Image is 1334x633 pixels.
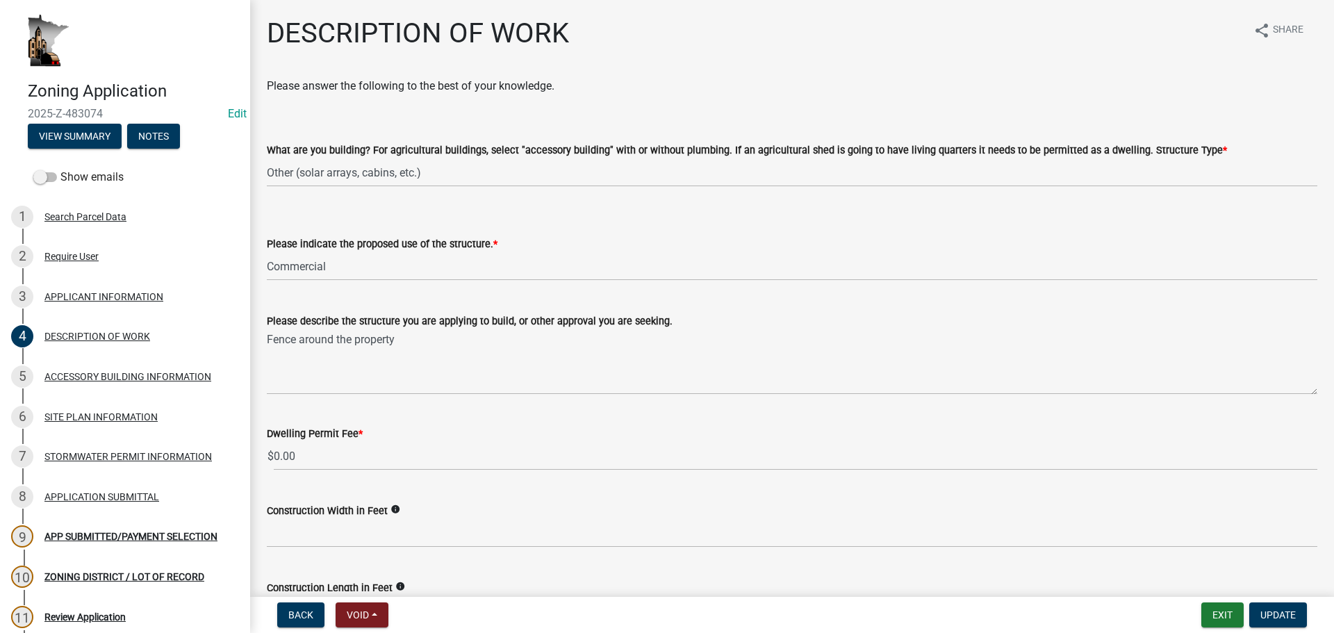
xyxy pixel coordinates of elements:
i: info [395,582,405,591]
h1: DESCRIPTION OF WORK [267,17,569,50]
button: Back [277,602,324,627]
div: Require User [44,252,99,261]
div: APPLICANT INFORMATION [44,292,163,302]
label: Show emails [33,169,124,186]
h4: Zoning Application [28,81,239,101]
div: 6 [11,406,33,428]
p: Please answer the following to the best of your knowledge. [267,78,1317,94]
div: 7 [11,445,33,468]
div: APP SUBMITTED/PAYMENT SELECTION [44,532,217,541]
i: info [390,504,400,514]
div: ACCESSORY BUILDING INFORMATION [44,372,211,381]
label: Construction Width in Feet [267,507,388,516]
div: 5 [11,365,33,388]
div: STORMWATER PERMIT INFORMATION [44,452,212,461]
div: Search Parcel Data [44,212,126,222]
label: Construction Length in Feet [267,584,393,593]
button: Void [336,602,388,627]
wm-modal-confirm: Summary [28,131,122,142]
div: APPLICATION SUBMITTAL [44,492,159,502]
label: Dwelling Permit Fee [267,429,363,439]
span: $ [267,442,274,470]
span: Back [288,609,313,620]
div: SITE PLAN INFORMATION [44,412,158,422]
div: 4 [11,325,33,347]
button: View Summary [28,124,122,149]
div: 11 [11,606,33,628]
button: shareShare [1242,17,1315,44]
i: share [1253,22,1270,39]
a: Edit [228,107,247,120]
wm-modal-confirm: Notes [127,131,180,142]
span: Void [347,609,369,620]
div: 1 [11,206,33,228]
button: Exit [1201,602,1244,627]
span: Share [1273,22,1303,39]
div: Review Application [44,612,126,622]
button: Update [1249,602,1307,627]
button: Notes [127,124,180,149]
img: Houston County, Minnesota [28,15,69,67]
span: Update [1260,609,1296,620]
label: Please indicate the proposed use of the structure. [267,240,497,249]
span: 2025-Z-483074 [28,107,222,120]
div: 8 [11,486,33,508]
label: What are you building? For agricultural buildings, select "accessory building" with or without pl... [267,146,1227,156]
div: 2 [11,245,33,268]
div: 10 [11,566,33,588]
div: 3 [11,286,33,308]
div: ZONING DISTRICT / LOT OF RECORD [44,572,204,582]
wm-modal-confirm: Edit Application Number [228,107,247,120]
div: DESCRIPTION OF WORK [44,331,150,341]
label: Please describe the structure you are applying to build, or other approval you are seeking. [267,317,673,327]
div: 9 [11,525,33,548]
